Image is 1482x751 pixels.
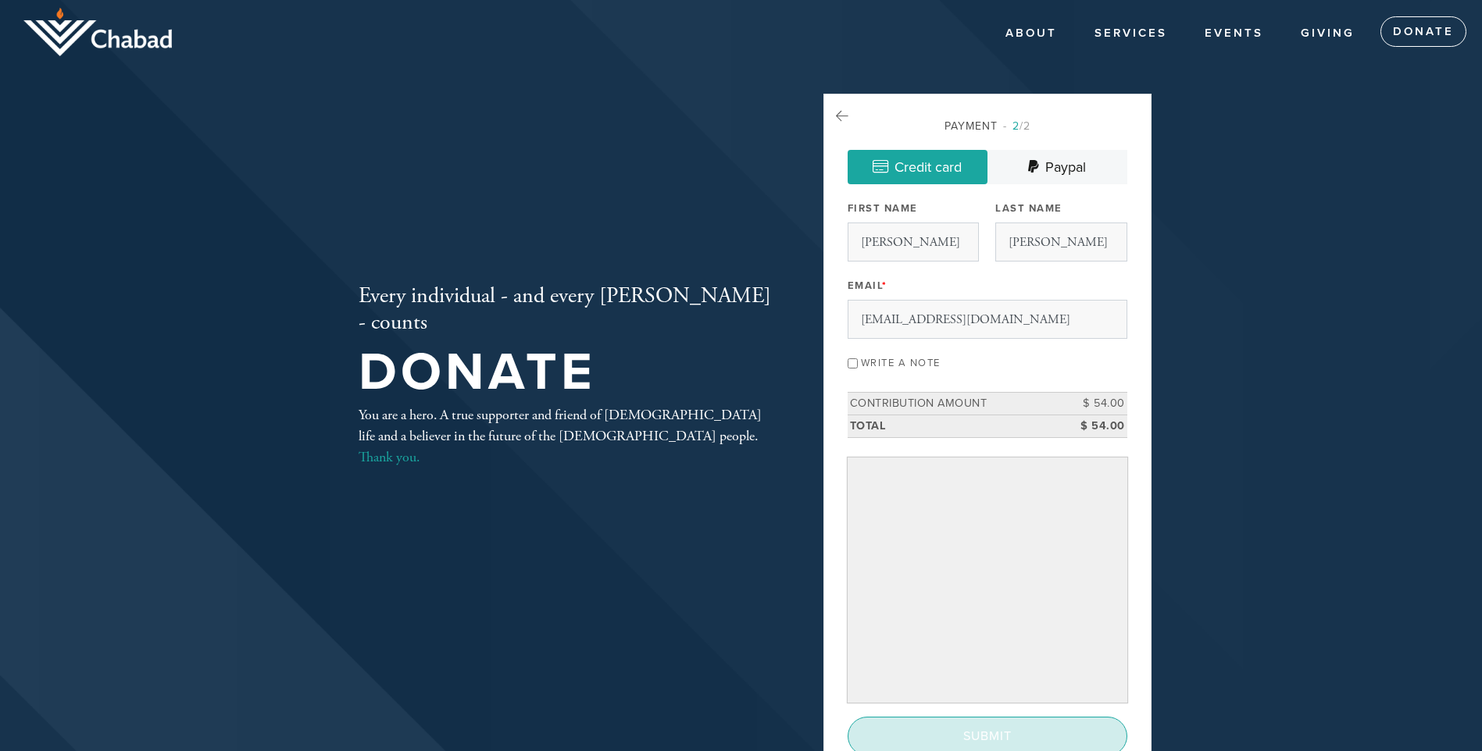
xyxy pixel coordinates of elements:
a: Thank you. [359,448,420,466]
h1: Donate [359,347,773,398]
a: About [994,19,1069,48]
div: You are a hero. A true supporter and friend of [DEMOGRAPHIC_DATA] life and a believer in the futu... [359,404,773,468]
a: Donate [1380,16,1466,48]
a: Giving [1289,19,1366,48]
h2: Every individual - and every [PERSON_NAME] - counts [359,283,773,336]
div: Payment [848,118,1127,134]
a: Services [1083,19,1179,48]
td: Contribution Amount [848,393,1057,415]
label: Last Name [995,201,1062,215]
td: $ 54.00 [1057,415,1127,437]
label: Email [848,279,887,293]
label: Write a note [861,357,941,369]
td: $ 54.00 [1057,393,1127,415]
a: Paypal [987,150,1127,184]
img: logo_half.png [23,8,172,56]
a: Events [1193,19,1275,48]
a: Credit card [848,150,987,184]
label: First Name [848,201,918,215]
span: This field is required. [882,279,887,292]
iframe: Secure payment input frame [851,461,1124,699]
span: 2 [1012,119,1020,133]
td: Total [848,415,1057,437]
span: /2 [1003,119,1030,133]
